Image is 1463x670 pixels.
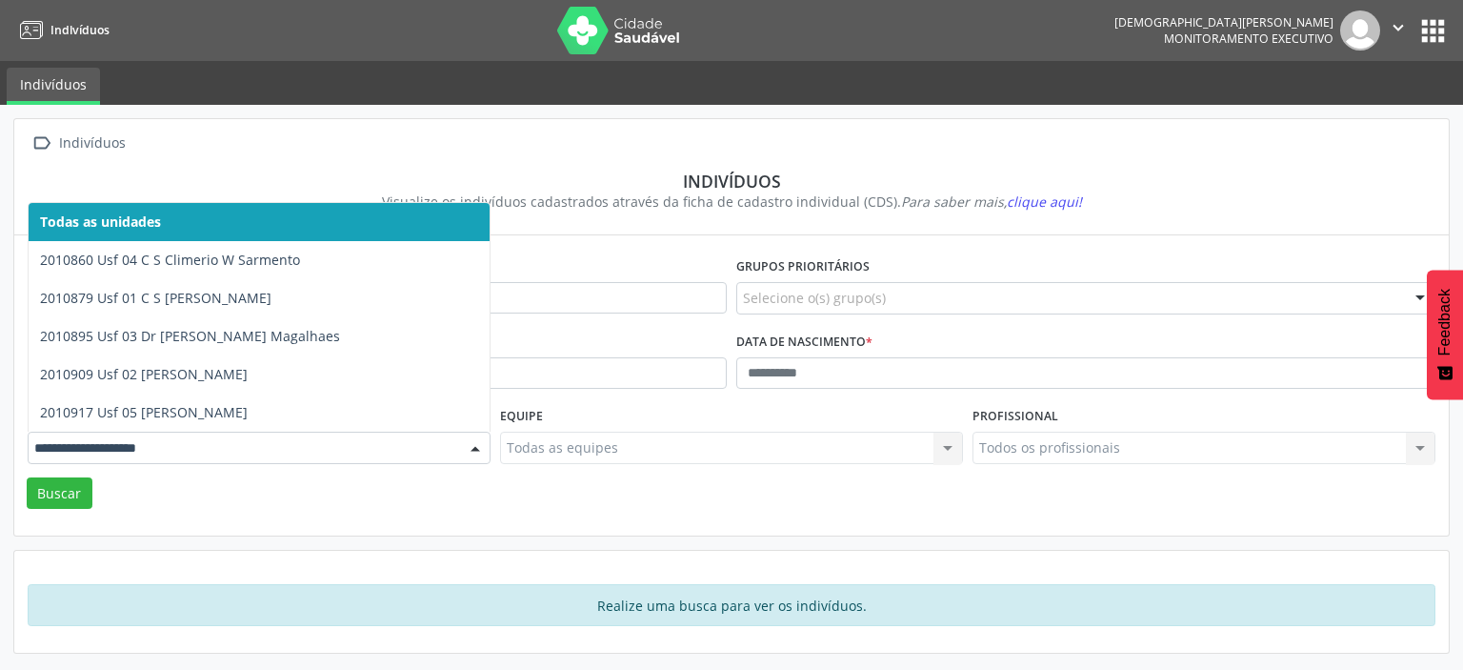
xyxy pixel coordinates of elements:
span: 2010879 Usf 01 C S [PERSON_NAME] [40,289,271,307]
button: Buscar [27,477,92,510]
div: Realize uma busca para ver os indivíduos. [28,584,1435,626]
label: Profissional [972,402,1058,432]
div: Visualize os indivíduos cadastrados através da ficha de cadastro individual (CDS). [41,192,1422,212]
button:  [1380,10,1416,51]
label: Equipe [500,402,543,432]
span: 2010895 Usf 03 Dr [PERSON_NAME] Magalhaes [40,327,340,345]
div: Indivíduos [55,130,129,157]
img: img [1340,10,1380,51]
div: Indivíduos [41,171,1422,192]
span: 2010917 Usf 05 [PERSON_NAME] [40,403,248,421]
i:  [1388,17,1409,38]
span: 2010860 Usf 04 C S Climerio W Sarmento [40,251,300,269]
span: Indivíduos [50,22,110,38]
span: Todas as unidades [40,213,161,231]
button: Feedback - Mostrar pesquisa [1427,270,1463,399]
i:  [28,130,55,157]
span: clique aqui! [1007,193,1082,211]
span: 2010909 Usf 02 [PERSON_NAME] [40,365,248,383]
a: Indivíduos [13,14,110,46]
span: Feedback [1436,289,1453,355]
i: Para saber mais, [901,193,1082,211]
label: Data de nascimento [736,328,872,357]
button: apps [1416,14,1450,48]
span: Monitoramento Executivo [1164,30,1333,47]
span: Selecione o(s) grupo(s) [743,288,886,308]
label: Grupos prioritários [736,253,870,282]
a:  Indivíduos [28,130,129,157]
a: Indivíduos [7,68,100,105]
div: [DEMOGRAPHIC_DATA][PERSON_NAME] [1114,14,1333,30]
